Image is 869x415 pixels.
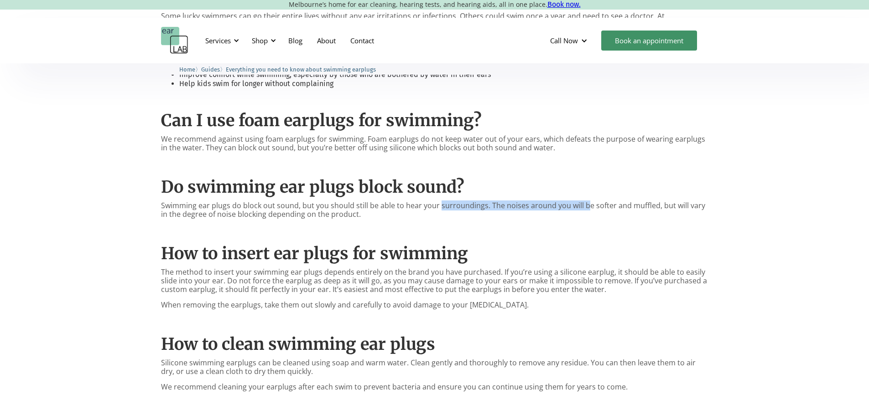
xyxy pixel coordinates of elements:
p: ‍ [161,225,708,234]
div: Call Now [543,27,597,54]
div: Services [200,27,242,54]
a: Blog [281,27,310,54]
div: Shop [252,36,268,45]
a: Everything you need to know about swimming earplugs [226,65,376,73]
p: When removing the earplugs, take them out slowly and carefully to avoid damage to your [MEDICAL_D... [161,301,708,309]
a: Guides [201,65,220,73]
p: Swimming ear plugs do block out sound, but you should still be able to hear your surroundings. Th... [161,201,708,219]
p: ‍ [161,316,708,325]
a: Home [179,65,195,73]
p: The method to insert your swimming ear plugs depends entirely on the brand you have purchased. If... [161,268,708,294]
h2: Can I use foam earplugs for swimming? [161,111,708,130]
p: We recommend against using foam earplugs for swimming. Foam earplugs do not keep water out of you... [161,135,708,152]
p: We recommend cleaning your earplugs after each swim to prevent bacteria and ensure you can contin... [161,383,708,391]
p: Silicone swimming earplugs can be cleaned using soap and warm water. Clean gently and thoroughly ... [161,359,708,376]
h2: How to clean swimming ear plugs [161,334,708,354]
li: Help kids swim for longer without complaining [179,79,708,88]
div: Services [205,36,231,45]
h2: Do swimming ear plugs block sound? [161,177,708,197]
li: 〉 [179,65,201,74]
p: ‍ [161,93,708,102]
a: home [161,27,188,54]
li: 〉 [201,65,226,74]
span: Everything you need to know about swimming earplugs [226,66,376,73]
a: Contact [343,27,381,54]
p: ‍ [161,398,708,407]
h2: How to insert ear plugs for swimming [161,244,708,263]
div: Call Now [550,36,578,45]
span: Home [179,66,195,73]
p: ‍ [161,159,708,168]
a: Book an appointment [601,31,697,51]
span: Guides [201,66,220,73]
a: About [310,27,343,54]
p: Some lucky swimmers can go their entire lives without any ear irritations or infections. Others c... [161,12,708,29]
div: Shop [246,27,279,54]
